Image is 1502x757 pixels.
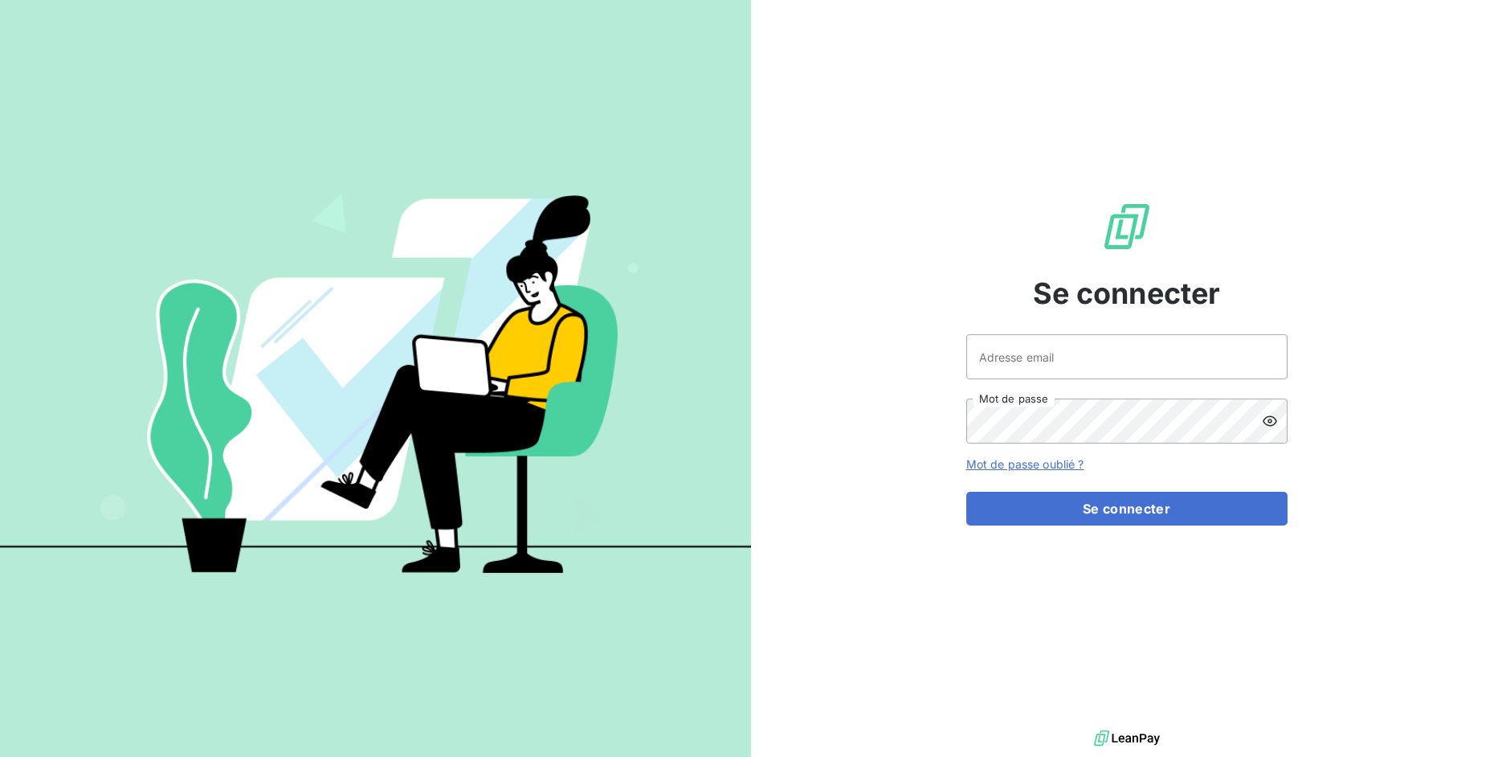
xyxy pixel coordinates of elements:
[1033,272,1221,315] span: Se connecter
[966,492,1288,526] button: Se connecter
[966,334,1288,379] input: placeholder
[966,457,1084,471] a: Mot de passe oublié ?
[1101,201,1153,252] img: Logo LeanPay
[1094,726,1160,751] img: logo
